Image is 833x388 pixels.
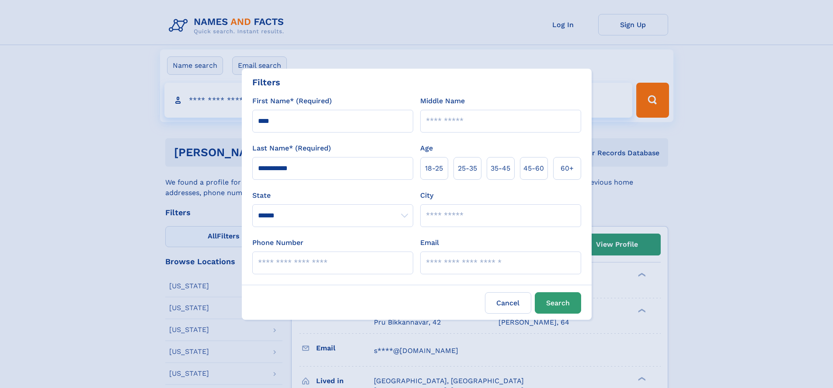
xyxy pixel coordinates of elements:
[420,96,465,106] label: Middle Name
[425,163,443,174] span: 18‑25
[252,238,303,248] label: Phone Number
[420,143,433,154] label: Age
[252,143,331,154] label: Last Name* (Required)
[523,163,544,174] span: 45‑60
[252,96,332,106] label: First Name* (Required)
[458,163,477,174] span: 25‑35
[561,163,574,174] span: 60+
[252,190,413,201] label: State
[485,292,531,314] label: Cancel
[252,76,280,89] div: Filters
[535,292,581,314] button: Search
[491,163,510,174] span: 35‑45
[420,190,433,201] label: City
[420,238,439,248] label: Email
